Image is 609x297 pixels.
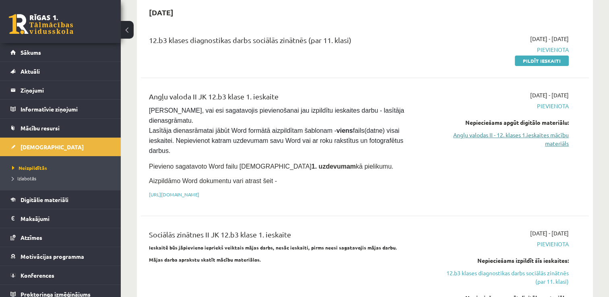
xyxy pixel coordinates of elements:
span: Konferences [21,272,54,279]
a: Konferences [10,266,111,285]
strong: viens [336,127,353,134]
div: Sociālās zinātnes II JK 12.b3 klase 1. ieskaite [149,229,425,244]
span: Atzīmes [21,234,42,241]
span: Pievienota [437,102,569,110]
span: [DATE] - [DATE] [530,229,569,237]
span: Sākums [21,49,41,56]
div: Nepieciešams apgūt digitālo materiālu: [437,118,569,127]
strong: 1. uzdevumam [312,163,356,170]
a: Atzīmes [10,228,111,247]
span: Pievienota [437,45,569,54]
legend: Maksājumi [21,209,111,228]
a: Maksājumi [10,209,111,228]
span: [DEMOGRAPHIC_DATA] [21,143,84,151]
legend: Ziņojumi [21,81,111,99]
span: Aizpildāmo Word dokumentu vari atrast šeit - [149,177,277,184]
span: [DATE] - [DATE] [530,35,569,43]
div: 12.b3 klases diagnostikas darbs sociālās zinātnēs (par 11. klasi) [149,35,425,49]
span: Digitālie materiāli [21,196,68,203]
a: Motivācijas programma [10,247,111,266]
a: Angļu valodas II - 12. klases 1.ieskaites mācību materiāls [437,131,569,148]
h2: [DATE] [141,3,182,22]
div: Angļu valoda II JK 12.b3 klase 1. ieskaite [149,91,425,106]
a: Sākums [10,43,111,62]
a: [URL][DOMAIN_NAME] [149,191,199,198]
span: Mācību resursi [21,124,60,132]
a: 12.b3 klases diagnostikas darbs sociālās zinātnēs (par 11. klasi) [437,269,569,286]
span: Aktuāli [21,68,40,75]
div: Nepieciešams izpildīt šīs ieskaites: [437,256,569,265]
a: Informatīvie ziņojumi [10,100,111,118]
span: Izlabotās [12,175,36,181]
span: Motivācijas programma [21,253,84,260]
a: Neizpildītās [12,164,113,171]
a: Mācību resursi [10,119,111,137]
a: [DEMOGRAPHIC_DATA] [10,138,111,156]
span: [DATE] - [DATE] [530,91,569,99]
a: Rīgas 1. Tālmācības vidusskola [9,14,73,34]
a: Ziņojumi [10,81,111,99]
a: Izlabotās [12,175,113,182]
span: Pievienota [437,240,569,248]
legend: Informatīvie ziņojumi [21,100,111,118]
span: Pievieno sagatavoto Word failu [DEMOGRAPHIC_DATA] kā pielikumu. [149,163,393,170]
a: Aktuāli [10,62,111,80]
strong: Ieskaitē būs jāpievieno iepriekš veiktais mājas darbs, nesāc ieskaiti, pirms neesi sagatavojis mā... [149,244,397,251]
span: Neizpildītās [12,165,47,171]
a: Digitālie materiāli [10,190,111,209]
a: Pildīt ieskaiti [515,56,569,66]
span: [PERSON_NAME], vai esi sagatavojis pievienošanai jau izpildītu ieskaites darbu - lasītāja dienasg... [149,107,406,154]
strong: Mājas darba aprakstu skatīt mācību materiālos. [149,256,261,263]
